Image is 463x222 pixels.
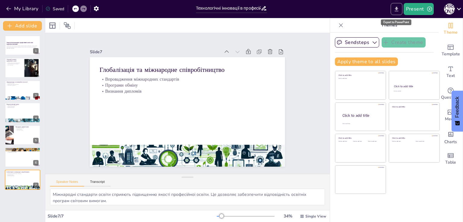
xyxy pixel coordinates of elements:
p: Доступність освіти [7,82,39,84]
p: Themes [346,18,433,32]
p: Необхідність безперервного навчання [7,150,39,151]
div: Click to add body [342,123,380,125]
div: Click to add text [368,141,382,142]
p: Використання нових технологій [7,84,39,85]
p: Впровадження міжнародних стандартів [7,173,39,174]
div: 4 [33,116,39,121]
div: Ю [PERSON_NAME] [444,4,455,14]
p: Курси підвищення кваліфікації [7,151,39,152]
button: Export to PowerPoint [391,3,402,15]
div: Saved [46,6,64,12]
div: Add images, graphics, shapes or video [439,105,463,126]
p: Визнання дипломів [7,175,39,177]
div: https://cdn.sendsteps.com/images/logo/sendsteps_logo_white.pnghttps://cdn.sendsteps.com/images/lo... [5,147,40,167]
button: Feedback - Show survey [452,91,463,131]
p: Інтеграція з ринком праці [15,126,39,128]
span: Media [445,116,457,122]
p: Зростання важливості адаптації [7,63,23,64]
div: https://cdn.sendsteps.com/images/logo/sendsteps_logo_white.pnghttps://cdn.sendsteps.com/images/lo... [5,125,40,145]
div: Click to add text [353,141,367,142]
div: Click to add title [392,105,435,108]
p: Компетентнісний підхід [7,103,39,105]
span: Feedback [455,97,460,118]
p: Програми обміну [98,109,273,134]
button: Present [404,3,434,15]
div: 7 [5,170,40,190]
p: Основні зміни в професійній освіті [7,62,23,63]
div: https://cdn.sendsteps.com/images/logo/sendsteps_logo_white.pnghttps://cdn.sendsteps.com/images/lo... [5,58,40,78]
p: Роль технологій [7,64,23,66]
strong: Технологічні інновації в професійній освіті: нові горизонти навчання [7,42,33,45]
button: My Library [5,4,41,14]
div: Click to add title [339,137,382,139]
button: Ю [PERSON_NAME] [444,3,455,15]
div: Change the overall theme [439,18,463,40]
div: Click to add text [416,141,435,142]
p: Впровадження міжнародних стандартів [97,116,272,140]
button: Sendsteps [335,37,379,48]
p: Критичне мислення [7,107,39,108]
p: Навички комунікації [7,106,39,107]
p: Безперервне навчання [7,148,39,150]
div: https://cdn.sendsteps.com/images/logo/sendsteps_logo_white.pnghttps://cdn.sendsteps.com/images/lo... [5,103,40,122]
p: Діджиталізація та інноваційні технології [7,81,39,83]
div: Add charts and graphs [439,126,463,148]
span: Position [64,22,71,29]
p: Глобалізація та міжнародне співробітництво [7,171,39,173]
div: Click to add text [392,141,411,142]
button: Apply theme to all slides [335,57,398,66]
div: Click to add text [339,141,352,142]
span: Table [445,159,456,166]
div: Add text boxes [439,61,463,83]
p: Сертифікаційні програми [7,152,39,153]
button: Transcript [84,180,111,187]
p: У цьому виступі ми розглянемо основні тенденції розвитку професійної освіти в умовах технологічни... [7,45,39,48]
p: Актуальність знань [15,129,39,131]
div: 7 [33,183,39,188]
span: Charts [444,139,457,145]
span: Single View [305,214,326,219]
button: Speaker Notes [50,180,84,187]
button: Create theme [382,37,426,48]
div: Click to add text [394,91,434,92]
p: Визнання дипломів [99,103,274,128]
span: Text [446,72,455,79]
div: https://cdn.sendsteps.com/images/logo/sendsteps_logo_white.pnghttps://cdn.sendsteps.com/images/lo... [5,35,40,55]
p: Дуальна освіта [15,128,39,130]
div: 3 [33,93,39,98]
div: 5 [33,138,39,143]
div: Export to PowerPoint [381,19,411,25]
div: Slide 7 / 7 [48,213,217,219]
button: Add slide [3,21,42,31]
div: Click to add title [392,137,435,139]
p: Програми обміну [7,174,39,175]
p: Співпраця з бізнесом [15,127,39,128]
p: Глобалізація та міжнародне співробітництво [96,124,272,151]
div: 34 % [281,213,295,219]
div: Add ready made slides [439,40,463,61]
p: Ефективність навчання [7,85,39,86]
div: Slide 7 [150,149,279,168]
span: Template [442,51,460,57]
div: Click to add title [339,74,382,76]
div: Click to add text [339,78,382,79]
p: Generated with [URL] [7,48,39,49]
div: 1 [33,48,39,54]
div: Click to add title [394,85,434,88]
span: Theme [444,29,458,36]
p: Зміна підходу до навчання [7,105,39,106]
div: Click to add title [342,113,381,118]
div: Get real-time input from your audience [439,83,463,105]
p: Тенденції розвитку професійної освіти [7,58,23,62]
span: Questions [441,94,461,101]
div: Layout [48,21,57,30]
div: Add a table [439,148,463,170]
div: 2 [33,71,39,76]
textarea: Міжнародні стандарти освіти сприяють підвищенню якості професійної освіти. Це дозволяє забезпечит... [50,189,325,205]
input: Insert title [196,4,261,13]
div: 6 [33,160,39,165]
div: https://cdn.sendsteps.com/images/logo/sendsteps_logo_white.pnghttps://cdn.sendsteps.com/images/lo... [5,80,40,100]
